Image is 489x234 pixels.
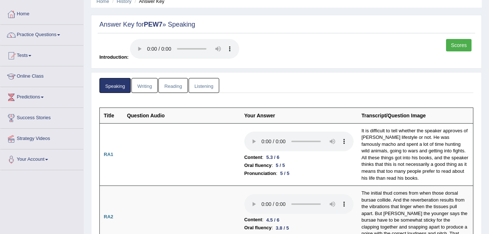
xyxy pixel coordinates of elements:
[244,224,354,232] li: :
[263,216,282,224] div: 4.5 / 6
[104,214,113,219] b: RA2
[273,161,288,169] div: 5 / 5
[263,153,282,161] div: 5.3 / 6
[0,66,83,85] a: Online Class
[244,169,354,178] li: :
[244,161,354,169] li: :
[244,153,354,161] li: :
[104,152,113,157] b: RA1
[0,87,83,105] a: Predictions
[123,108,240,123] th: Question Audio
[0,4,83,22] a: Home
[244,216,262,224] b: Content
[273,224,292,232] div: 3.8 / 5
[244,169,276,178] b: Pronunciation
[446,39,472,51] a: Scores
[240,108,358,123] th: Your Answer
[99,54,129,60] span: Introduction:
[189,78,219,93] a: Listening
[144,21,162,28] strong: PEW7
[131,78,158,93] a: Writing
[0,108,83,126] a: Success Stories
[0,149,83,168] a: Your Account
[358,108,473,123] th: Transcript/Question Image
[244,153,262,161] b: Content
[358,123,473,186] td: It is difficult to tell whether the speaker approves of [PERSON_NAME] lifestyle or not. He was fa...
[0,25,83,43] a: Practice Questions
[99,78,131,93] a: Speaking
[244,224,272,232] b: Oral fluency
[99,21,473,28] h2: Answer Key for » Speaking
[0,46,83,64] a: Tests
[0,129,83,147] a: Strategy Videos
[244,216,354,224] li: :
[277,169,292,177] div: 5 / 5
[158,78,188,93] a: Reading
[100,108,123,123] th: Title
[244,161,272,169] b: Oral fluency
